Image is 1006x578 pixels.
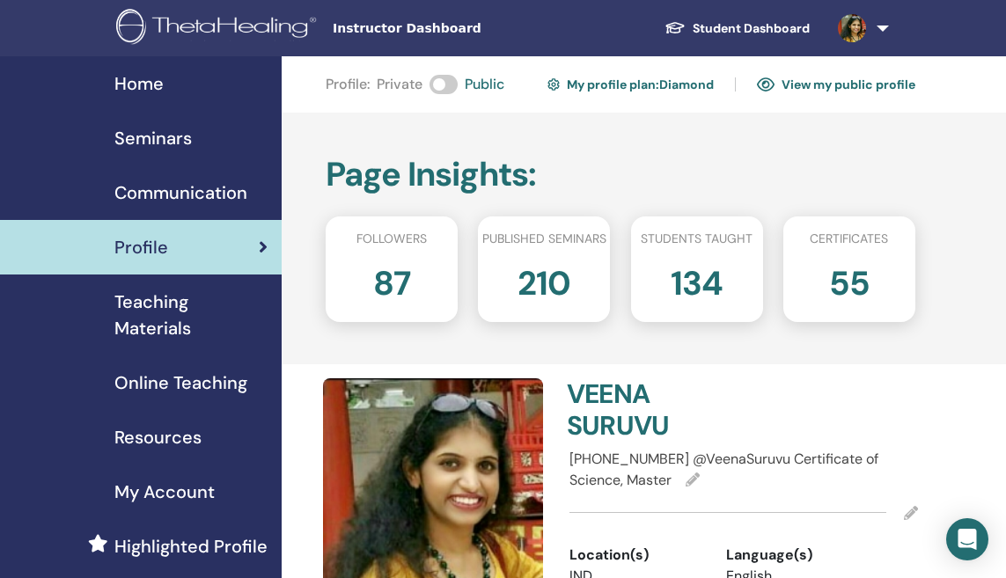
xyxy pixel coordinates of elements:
[641,230,753,248] span: Students taught
[326,74,370,95] span: Profile :
[114,179,247,206] span: Communication
[326,155,915,195] h2: Page Insights :
[567,378,733,442] h4: VEENA SURUVU
[518,255,570,304] h2: 210
[116,9,322,48] img: logo.png
[114,479,215,505] span: My Account
[356,230,427,248] span: Followers
[569,545,649,566] span: Location(s)
[114,533,268,560] span: Highlighted Profile
[757,77,775,92] img: eye.svg
[333,19,597,38] span: Instructor Dashboard
[114,289,268,341] span: Teaching Materials
[373,255,410,304] h2: 87
[569,450,878,489] span: [PHONE_NUMBER] @VeenaSuruvu Certificate of Science, Master
[946,518,988,560] div: Open Intercom Messenger
[114,70,164,97] span: Home
[465,74,504,95] span: Public
[810,230,888,248] span: Certificates
[114,234,168,260] span: Profile
[726,545,856,566] div: Language(s)
[482,230,606,248] span: Published seminars
[757,70,915,99] a: View my public profile
[838,14,866,42] img: default.jpg
[671,255,723,304] h2: 134
[114,125,192,151] span: Seminars
[547,76,560,93] img: cog.svg
[665,20,686,35] img: graduation-cap-white.svg
[650,12,824,45] a: Student Dashboard
[114,424,202,450] span: Resources
[829,255,870,304] h2: 55
[377,74,422,95] span: Private
[547,70,714,99] a: My profile plan:Diamond
[114,369,247,396] span: Online Teaching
